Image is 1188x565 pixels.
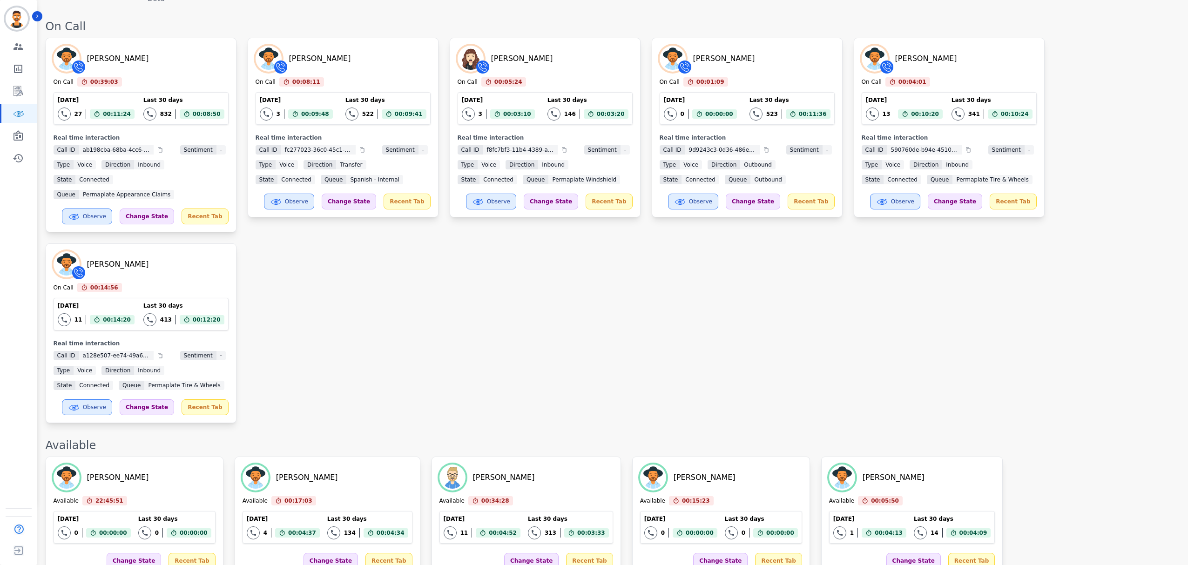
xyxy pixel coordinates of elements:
span: 00:03:33 [577,528,605,538]
div: Recent Tab [384,194,430,209]
span: - [621,145,630,155]
span: Call ID [54,145,79,155]
img: Avatar [243,464,269,491]
div: Last 30 days [749,96,830,104]
div: Recent Tab [182,399,228,415]
div: On Call [54,284,74,292]
span: 00:04:52 [489,528,517,538]
div: 0 [661,529,665,537]
div: 11 [460,529,468,537]
div: Available [243,497,268,505]
span: 00:04:13 [875,528,903,538]
span: Outbound [750,175,786,184]
span: inbound [942,160,972,169]
span: voice [478,160,500,169]
div: [DATE] [58,96,135,104]
div: 522 [362,110,374,118]
span: Call ID [458,145,483,155]
span: 9d9243c3-0d36-486e-8b0c-de628c6a0adb [685,145,760,155]
div: 1 [850,529,854,537]
div: [PERSON_NAME] [87,53,149,64]
span: Call ID [660,145,685,155]
span: voice [680,160,702,169]
span: 00:09:41 [395,109,423,119]
span: Call ID [862,145,887,155]
span: Spanish - Internal [346,175,403,184]
div: Last 30 days [327,515,408,523]
span: - [216,145,226,155]
div: Last 30 days [143,96,224,104]
div: Recent Tab [182,209,228,224]
span: Sentiment [786,145,823,155]
span: 00:04:09 [959,528,987,538]
span: Type [458,160,478,169]
div: 146 [564,110,576,118]
img: Bordered avatar [6,7,28,30]
span: voice [74,160,96,169]
div: 0 [155,529,159,537]
span: voice [276,160,298,169]
span: 00:34:28 [481,496,509,505]
span: Observe [83,404,106,411]
span: State [458,175,480,184]
div: [DATE] [833,515,906,523]
span: ab198cba-68ba-4cc6-b9af-50f02dac680c [79,145,154,155]
span: connected [75,175,113,184]
div: 4 [263,529,267,537]
div: [PERSON_NAME] [473,472,535,483]
span: Observe [689,198,712,205]
span: Observe [891,198,914,205]
span: Observe [285,198,308,205]
span: f8fc7bf3-11b4-4389-af76-93bffe726d3d [483,145,558,155]
div: Last 30 days [345,96,426,104]
div: 3 [479,110,482,118]
div: 413 [160,316,172,323]
div: Real time interaction [54,134,229,141]
span: voice [882,160,904,169]
span: Type [256,160,276,169]
img: Avatar [660,46,686,72]
div: [DATE] [260,96,333,104]
span: 00:14:56 [90,283,118,292]
div: Last 30 days [143,302,224,309]
span: Direction [101,366,134,375]
span: Call ID [54,351,79,360]
div: Recent Tab [586,194,632,209]
span: 00:04:01 [898,77,926,87]
span: Sentiment [382,145,418,155]
div: Available [46,438,1179,453]
span: Sentiment [988,145,1025,155]
span: 00:14:20 [103,315,131,324]
img: Avatar [458,46,484,72]
div: 13 [883,110,891,118]
div: [DATE] [58,302,135,309]
div: [PERSON_NAME] [491,53,553,64]
span: 00:08:50 [193,109,221,119]
div: [PERSON_NAME] [863,472,925,483]
div: [PERSON_NAME] [895,53,957,64]
img: Avatar [54,46,80,72]
div: Change State [726,194,780,209]
span: Observe [83,213,106,220]
div: 341 [968,110,980,118]
div: Recent Tab [788,194,834,209]
span: State [660,175,682,184]
span: 00:10:20 [911,109,939,119]
span: 00:12:20 [193,315,221,324]
span: Type [54,160,74,169]
div: On Call [54,78,74,87]
div: [DATE] [444,515,520,523]
div: 134 [344,529,356,537]
div: 313 [545,529,556,537]
span: transfer [336,160,366,169]
div: [DATE] [664,96,737,104]
div: 3 [277,110,280,118]
div: Change State [524,194,578,209]
div: [DATE] [58,515,131,523]
span: 00:00:00 [99,528,127,538]
div: Change State [322,194,376,209]
span: Type [862,160,882,169]
span: Direction [708,160,740,169]
div: [DATE] [866,96,943,104]
span: Direction [101,160,134,169]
